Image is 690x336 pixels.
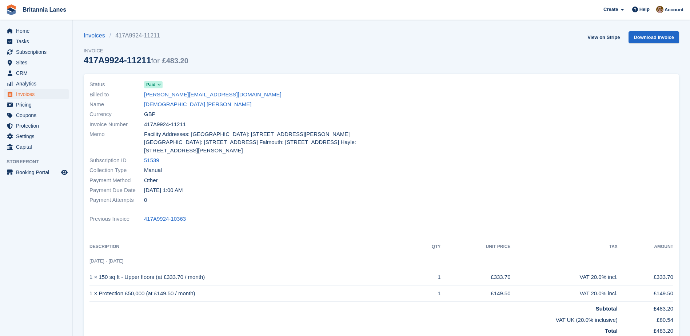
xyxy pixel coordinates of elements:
span: Capital [16,142,60,152]
span: Previous Invoice [89,215,144,223]
td: 1 × 150 sq ft - Upper floors (at £333.70 / month) [89,269,415,285]
img: Admin [656,6,663,13]
td: £333.70 [618,269,673,285]
a: [PERSON_NAME][EMAIL_ADDRESS][DOMAIN_NAME] [144,91,282,99]
td: £333.70 [441,269,511,285]
a: menu [4,79,69,89]
a: menu [4,121,69,131]
a: Invoices [84,31,109,40]
span: Sites [16,57,60,68]
a: [DEMOGRAPHIC_DATA] [PERSON_NAME] [144,100,251,109]
span: for [151,57,160,65]
th: Amount [618,241,673,253]
span: Facility Addresses: [GEOGRAPHIC_DATA]: [STREET_ADDRESS][PERSON_NAME] [GEOGRAPHIC_DATA]: [STREET_A... [144,130,377,155]
a: Paid [144,80,163,89]
span: Collection Type [89,166,144,175]
time: 2025-09-02 00:00:00 UTC [144,186,183,195]
a: menu [4,131,69,141]
span: Analytics [16,79,60,89]
th: Tax [511,241,618,253]
span: Account [665,6,683,13]
img: stora-icon-8386f47178a22dfd0bd8f6a31ec36ba5ce8667c1dd55bd0f319d3a0aa187defe.svg [6,4,17,15]
span: 417A9924-11211 [144,120,186,129]
span: Tasks [16,36,60,47]
span: Home [16,26,60,36]
td: £149.50 [441,285,511,302]
td: 1 [415,269,441,285]
span: Currency [89,110,144,119]
a: menu [4,110,69,120]
td: VAT UK (20.0% inclusive) [89,313,618,324]
a: menu [4,68,69,78]
a: Download Invoice [629,31,679,43]
a: menu [4,57,69,68]
a: Preview store [60,168,69,177]
span: Pricing [16,100,60,110]
a: menu [4,167,69,177]
th: Unit Price [441,241,511,253]
span: Invoice Number [89,120,144,129]
span: [DATE] - [DATE] [89,258,123,264]
td: £483.20 [618,302,673,313]
span: Other [144,176,158,185]
span: Coupons [16,110,60,120]
th: Description [89,241,415,253]
span: Memo [89,130,144,155]
div: VAT 20.0% incl. [511,289,618,298]
span: Payment Method [89,176,144,185]
a: 417A9924-10363 [144,215,186,223]
a: menu [4,26,69,36]
span: Create [603,6,618,13]
a: 51539 [144,156,159,165]
td: 1 × Protection £50,000 (at £149.50 / month) [89,285,415,302]
a: menu [4,36,69,47]
td: £80.54 [618,313,673,324]
span: CRM [16,68,60,78]
a: menu [4,142,69,152]
span: Payment Attempts [89,196,144,204]
nav: breadcrumbs [84,31,188,40]
span: Protection [16,121,60,131]
span: 0 [144,196,147,204]
span: Paid [146,81,155,88]
td: £483.20 [618,324,673,335]
span: Subscription ID [89,156,144,165]
span: GBP [144,110,156,119]
span: Subscriptions [16,47,60,57]
span: Payment Due Date [89,186,144,195]
span: Invoices [16,89,60,99]
a: View on Stripe [585,31,623,43]
a: menu [4,89,69,99]
a: Britannia Lanes [20,4,69,16]
td: £149.50 [618,285,673,302]
span: Billed to [89,91,144,99]
div: 417A9924-11211 [84,55,188,65]
td: 1 [415,285,441,302]
a: menu [4,100,69,110]
span: Name [89,100,144,109]
div: VAT 20.0% incl. [511,273,618,281]
span: Status [89,80,144,89]
th: QTY [415,241,441,253]
strong: Total [605,328,618,334]
strong: Subtotal [596,305,618,312]
span: £483.20 [162,57,188,65]
span: Booking Portal [16,167,60,177]
span: Invoice [84,47,188,55]
span: Manual [144,166,162,175]
span: Storefront [7,158,72,165]
a: menu [4,47,69,57]
span: Settings [16,131,60,141]
span: Help [639,6,650,13]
